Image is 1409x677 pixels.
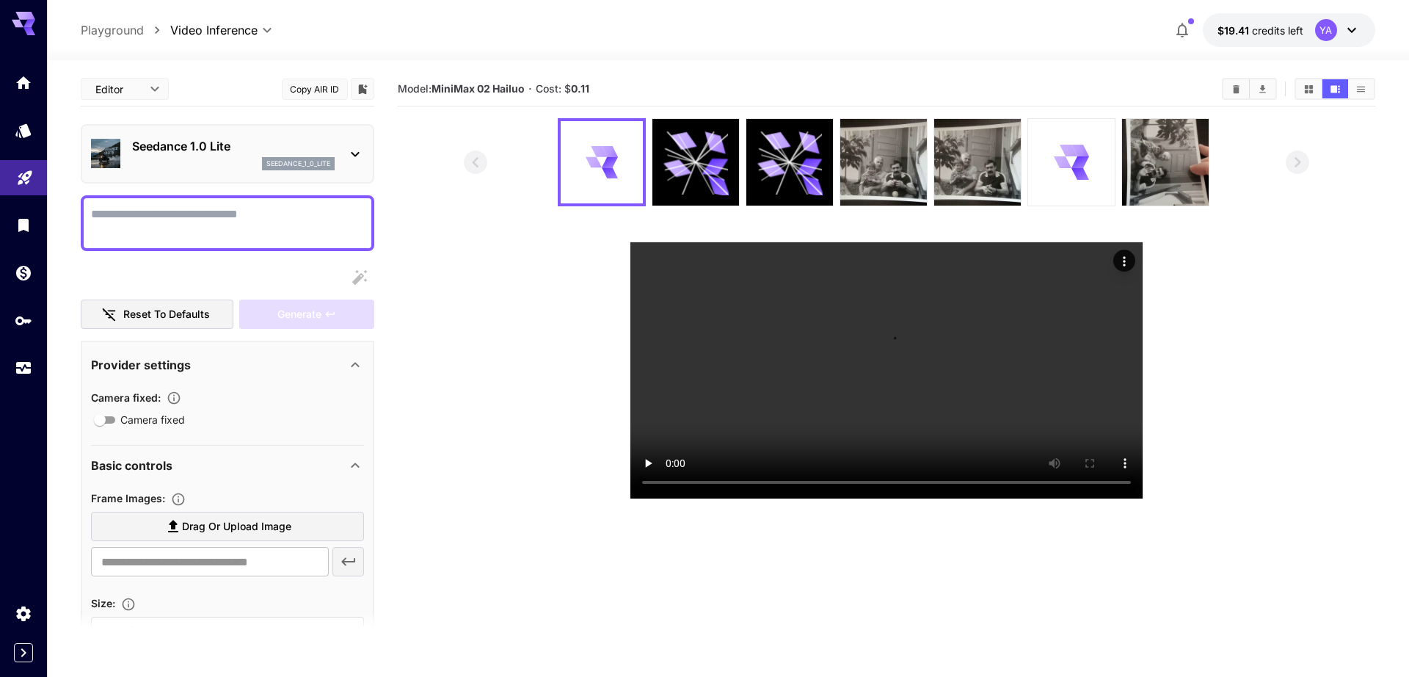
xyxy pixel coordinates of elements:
span: credits left [1252,24,1303,37]
button: Adjust the dimensions of the generated image by specifying its width and height in pixels, or sel... [115,597,142,612]
nav: breadcrumb [81,21,170,39]
div: Show media in grid viewShow media in video viewShow media in list view [1295,78,1375,100]
span: Size : [91,597,115,609]
div: Clear AllDownload All [1222,78,1277,100]
button: Show media in grid view [1296,79,1322,98]
button: Show media in video view [1322,79,1348,98]
div: Library [15,216,32,234]
button: Expand sidebar [14,643,33,662]
div: Actions [1113,250,1135,272]
button: Add to library [356,80,369,98]
button: Upload frame images. [165,492,192,507]
div: Seedance 1.0 Liteseedance_1_0_lite [91,131,364,176]
p: seedance_1_0_lite [266,159,330,169]
b: MiniMax 02 Hailuo [432,82,525,95]
div: Basic controls [91,448,364,483]
span: Camera fixed [120,412,185,427]
p: Basic controls [91,457,172,474]
div: YA [1315,19,1337,41]
div: Playground [16,164,34,182]
span: Editor [95,82,141,97]
span: Model: [398,82,525,95]
div: Usage [15,359,32,377]
button: Clear All [1223,79,1249,98]
div: Settings [15,604,32,623]
label: Drag or upload image [91,512,364,542]
button: $19.40812YA [1203,13,1375,47]
span: Video Inference [170,21,258,39]
span: Drag or upload image [182,518,291,536]
p: · [528,80,532,98]
button: Copy AIR ID [282,79,348,100]
div: Home [15,73,32,92]
div: Models [15,121,32,140]
span: $19.41 [1217,24,1252,37]
button: Download All [1250,79,1275,98]
span: Frame Images : [91,492,165,504]
p: Seedance 1.0 Lite [132,137,335,155]
a: Playground [81,21,144,39]
b: 0.11 [571,82,589,95]
span: Cost: $ [536,82,589,95]
img: wES3VLwo5WGNQAAAABJRU5ErkJggg== [1122,119,1209,206]
div: Wallet [15,264,32,282]
div: $19.40812 [1217,23,1303,38]
button: Show media in list view [1348,79,1374,98]
img: wclDkpKzuNleQAAAABJRU5ErkJggg== [934,119,1021,206]
p: Provider settings [91,356,191,374]
div: Provider settings [91,347,364,383]
div: API Keys [15,311,32,330]
button: Reset to defaults [81,300,233,330]
img: R25yMB0bZrIAAAAASUVORK5CYII= [840,119,927,206]
span: Camera fixed : [91,391,161,404]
